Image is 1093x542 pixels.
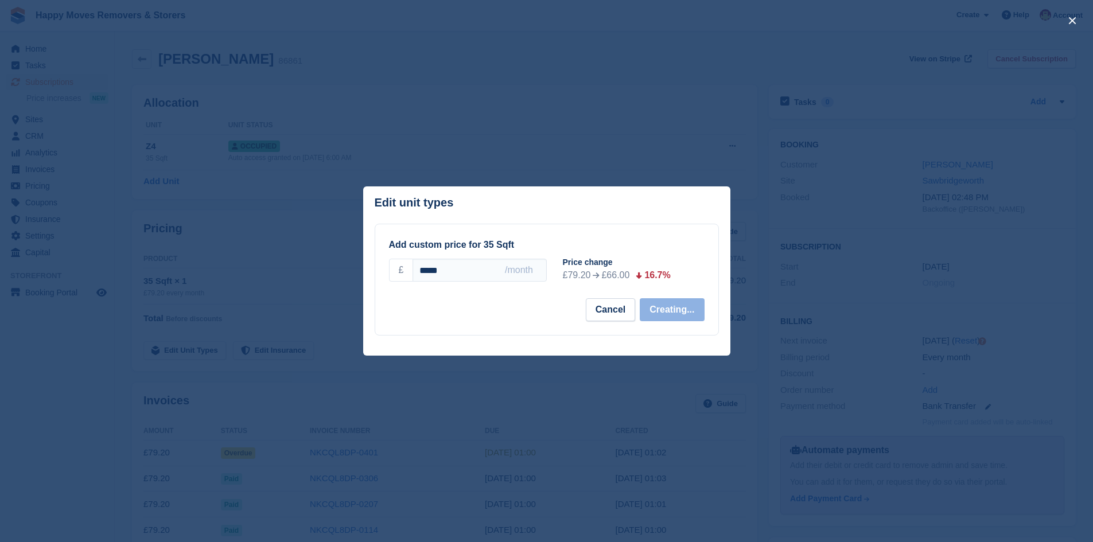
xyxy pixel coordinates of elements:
button: Creating... [640,298,704,321]
p: Edit unit types [375,196,454,209]
button: Cancel [586,298,635,321]
div: 16.7% [644,268,670,282]
div: £79.20 [563,268,591,282]
div: Add custom price for 35 Sqft [389,238,705,252]
div: Price change [563,256,714,268]
button: close [1063,11,1082,30]
div: £66.00 [601,268,629,282]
